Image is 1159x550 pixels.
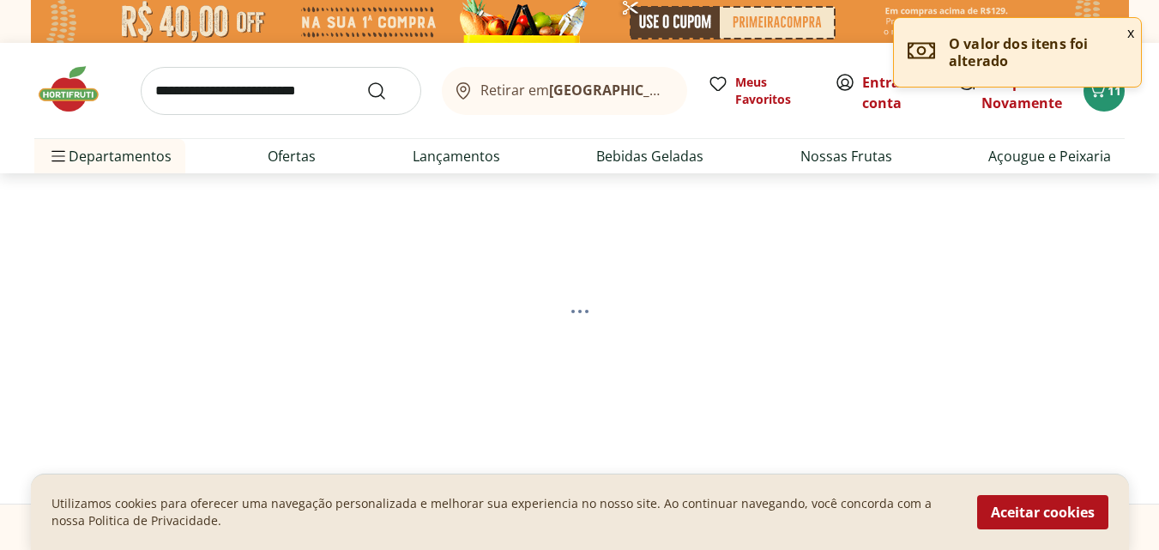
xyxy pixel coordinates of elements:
[51,495,957,529] p: Utilizamos cookies para oferecer uma navegação personalizada e melhorar sua experiencia no nosso ...
[988,146,1111,166] a: Açougue e Peixaria
[862,72,939,113] span: ou
[735,74,814,108] span: Meus Favoritos
[442,67,687,115] button: Retirar em[GEOGRAPHIC_DATA]/[GEOGRAPHIC_DATA]
[366,81,407,101] button: Submit Search
[708,74,814,108] a: Meus Favoritos
[800,146,892,166] a: Nossas Frutas
[1108,82,1121,99] span: 11
[1120,18,1141,47] button: Fechar notificação
[981,73,1062,112] a: Comprar Novamente
[862,73,957,112] a: Criar conta
[480,82,670,98] span: Retirar em
[862,73,906,92] a: Entrar
[413,146,500,166] a: Lançamentos
[48,136,172,177] span: Departamentos
[34,63,120,115] img: Hortifruti
[549,81,838,100] b: [GEOGRAPHIC_DATA]/[GEOGRAPHIC_DATA]
[268,146,316,166] a: Ofertas
[1084,70,1125,112] button: Carrinho
[949,35,1127,70] p: O valor dos itens foi alterado
[48,136,69,177] button: Menu
[977,495,1108,529] button: Aceitar cookies
[141,67,421,115] input: search
[596,146,703,166] a: Bebidas Geladas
